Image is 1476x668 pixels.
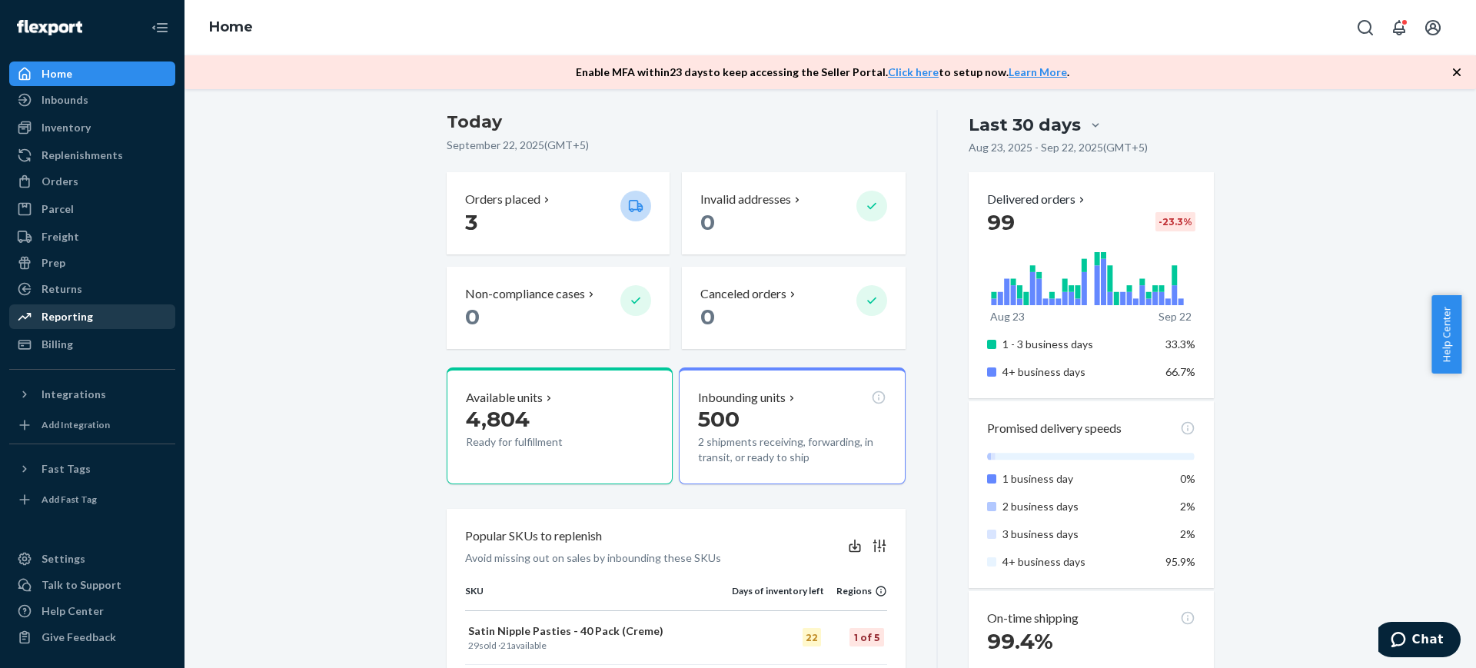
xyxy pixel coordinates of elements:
[1431,295,1461,374] button: Help Center
[42,309,93,324] div: Reporting
[9,599,175,623] a: Help Center
[1378,622,1461,660] iframe: Opens a widget where you can chat to one of our agents
[969,140,1148,155] p: Aug 23, 2025 - Sep 22, 2025 ( GMT+5 )
[682,172,905,254] button: Invalid addresses 0
[17,20,82,35] img: Flexport logo
[1180,472,1195,485] span: 0%
[42,418,110,431] div: Add Integration
[500,640,511,651] span: 21
[42,148,123,163] div: Replenishments
[9,61,175,86] a: Home
[465,584,732,610] th: SKU
[1002,554,1154,570] p: 4+ business days
[698,406,740,432] span: 500
[732,584,824,610] th: Days of inventory left
[468,623,729,639] p: Satin Nipple Pasties - 40 Pack (Creme)
[9,277,175,301] a: Returns
[9,547,175,571] a: Settings
[145,12,175,43] button: Close Navigation
[465,191,540,208] p: Orders placed
[466,434,608,450] p: Ready for fulfillment
[679,367,905,484] button: Inbounding units5002 shipments receiving, forwarding, in transit, or ready to ship
[576,65,1069,80] p: Enable MFA within 23 days to keep accessing the Seller Portal. to setup now. .
[42,337,73,352] div: Billing
[1009,65,1067,78] a: Learn More
[42,577,121,593] div: Talk to Support
[42,201,74,217] div: Parcel
[888,65,939,78] a: Click here
[465,209,477,235] span: 3
[9,88,175,112] a: Inbounds
[42,387,106,402] div: Integrations
[1002,471,1154,487] p: 1 business day
[9,573,175,597] button: Talk to Support
[42,255,65,271] div: Prep
[990,309,1025,324] p: Aug 23
[42,603,104,619] div: Help Center
[849,628,884,646] div: 1 of 5
[1002,499,1154,514] p: 2 business days
[42,281,82,297] div: Returns
[9,197,175,221] a: Parcel
[447,367,673,484] button: Available units4,804Ready for fulfillment
[42,493,97,506] div: Add Fast Tag
[466,406,530,432] span: 4,804
[1180,500,1195,513] span: 2%
[987,191,1088,208] button: Delivered orders
[447,172,670,254] button: Orders placed 3
[9,457,175,481] button: Fast Tags
[468,639,729,652] p: sold · available
[197,5,265,50] ol: breadcrumbs
[700,209,715,235] span: 0
[824,584,887,597] div: Regions
[9,332,175,357] a: Billing
[1165,337,1195,351] span: 33.3%
[42,551,85,567] div: Settings
[9,169,175,194] a: Orders
[1418,12,1448,43] button: Open account menu
[9,251,175,275] a: Prep
[1350,12,1381,43] button: Open Search Box
[969,113,1081,137] div: Last 30 days
[447,267,670,349] button: Non-compliance cases 0
[700,304,715,330] span: 0
[1155,212,1195,231] div: -23.3 %
[9,413,175,437] a: Add Integration
[42,92,88,108] div: Inbounds
[447,138,906,153] p: September 22, 2025 ( GMT+5 )
[987,420,1122,437] p: Promised delivery speeds
[447,110,906,135] h3: Today
[700,285,786,303] p: Canceled orders
[803,628,821,646] div: 22
[987,209,1015,235] span: 99
[9,224,175,249] a: Freight
[465,285,585,303] p: Non-compliance cases
[42,174,78,189] div: Orders
[698,434,886,465] p: 2 shipments receiving, forwarding, in transit, or ready to ship
[9,625,175,650] button: Give Feedback
[9,487,175,512] a: Add Fast Tag
[42,630,116,645] div: Give Feedback
[987,610,1079,627] p: On-time shipping
[209,18,253,35] a: Home
[700,191,791,208] p: Invalid addresses
[9,304,175,329] a: Reporting
[465,304,480,330] span: 0
[465,527,602,545] p: Popular SKUs to replenish
[9,115,175,140] a: Inventory
[987,628,1053,654] span: 99.4%
[466,389,543,407] p: Available units
[9,382,175,407] button: Integrations
[9,143,175,168] a: Replenishments
[698,389,786,407] p: Inbounding units
[42,120,91,135] div: Inventory
[1159,309,1192,324] p: Sep 22
[1384,12,1414,43] button: Open notifications
[42,229,79,244] div: Freight
[1180,527,1195,540] span: 2%
[1165,555,1195,568] span: 95.9%
[1165,365,1195,378] span: 66.7%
